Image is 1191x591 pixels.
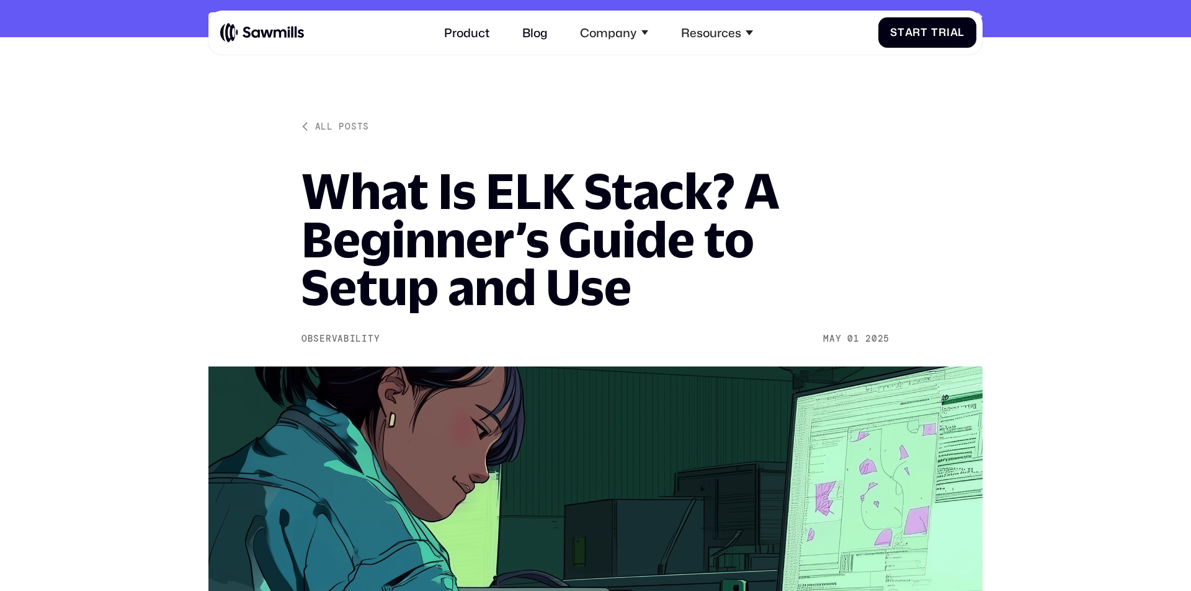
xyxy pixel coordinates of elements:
[912,26,921,38] span: r
[958,26,965,38] span: l
[301,334,380,344] div: Observability
[435,16,499,48] a: Product
[865,334,890,344] div: 2025
[301,120,369,132] a: All posts
[905,26,913,38] span: a
[301,167,890,311] h1: What Is ELK Stack? A Beginner’s Guide to Setup and Use
[681,25,741,40] div: Resources
[890,26,898,38] span: S
[878,17,977,48] a: StartTrial
[513,16,556,48] a: Blog
[823,334,841,344] div: May
[898,26,905,38] span: t
[939,26,947,38] span: r
[580,25,636,40] div: Company
[847,334,859,344] div: 01
[950,26,958,38] span: a
[571,16,657,48] div: Company
[931,26,939,38] span: T
[947,26,950,38] span: i
[672,16,762,48] div: Resources
[921,26,928,38] span: t
[315,120,369,132] div: All posts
